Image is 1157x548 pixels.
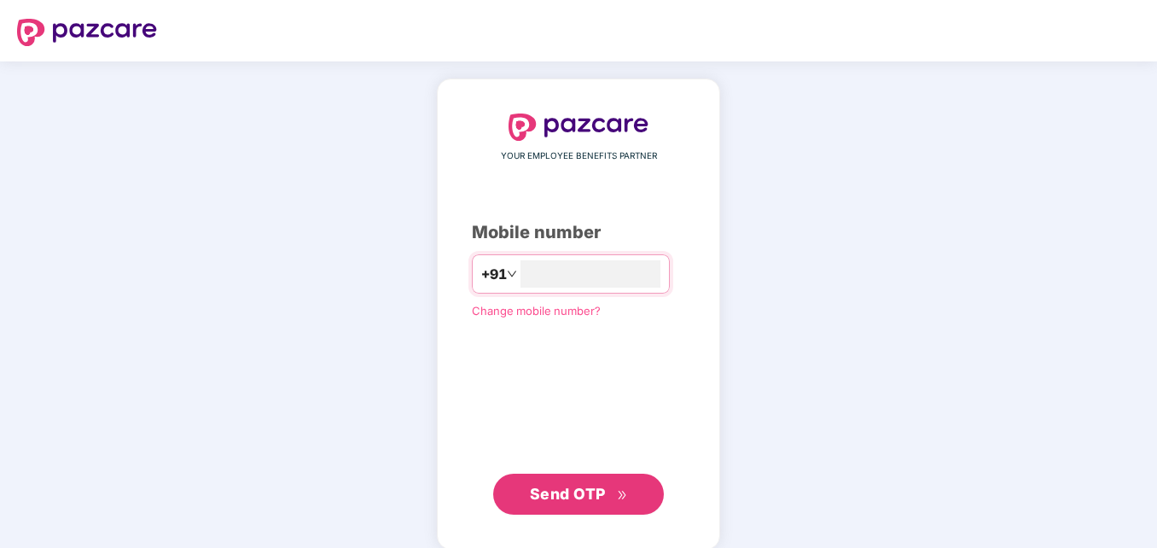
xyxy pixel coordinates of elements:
[481,264,507,285] span: +91
[530,485,606,503] span: Send OTP
[507,269,517,279] span: down
[493,474,664,515] button: Send OTPdouble-right
[617,490,628,501] span: double-right
[472,304,601,318] a: Change mobile number?
[472,219,685,246] div: Mobile number
[17,19,157,46] img: logo
[501,149,657,163] span: YOUR EMPLOYEE BENEFITS PARTNER
[509,114,648,141] img: logo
